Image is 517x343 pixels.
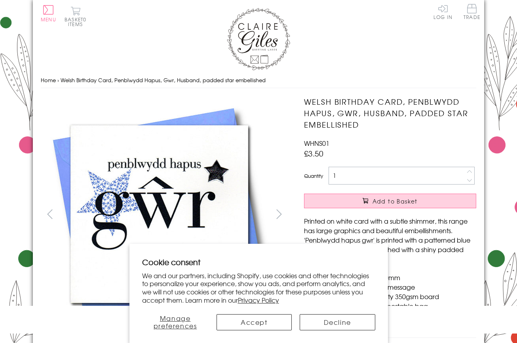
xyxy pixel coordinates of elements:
[464,4,480,19] span: Trade
[41,205,59,223] button: prev
[217,314,292,330] button: Accept
[65,6,86,26] button: Basket0 items
[41,72,476,89] nav: breadcrumbs
[304,96,476,130] h1: Welsh Birthday Card, Penblwydd Hapus, Gwr, Husband, padded star embellished
[142,256,375,268] h2: Cookie consent
[464,4,480,21] a: Trade
[312,282,476,292] li: Blank inside for your own message
[270,205,288,223] button: next
[300,314,375,330] button: Decline
[304,216,476,264] p: Printed on white card with a subtle shimmer, this range has large graphics and beautiful embellis...
[373,197,418,205] span: Add to Basket
[57,76,59,84] span: ›
[304,172,323,179] label: Quantity
[433,4,452,19] a: Log In
[312,273,476,282] li: Dimensions: 150mm x 150mm
[142,271,375,304] p: We and our partners, including Shopify, use cookies and other technologies to personalize your ex...
[142,314,209,330] button: Manage preferences
[312,301,476,311] li: Comes wrapped in Compostable bag
[312,292,476,301] li: Printed in the U.K on quality 350gsm board
[41,96,278,333] img: Welsh Birthday Card, Penblwydd Hapus, Gwr, Husband, padded star embellished
[304,148,323,159] span: £3.50
[41,16,56,23] span: Menu
[41,76,56,84] a: Home
[227,8,290,70] img: Claire Giles Greetings Cards
[154,313,197,330] span: Manage preferences
[41,5,56,22] button: Menu
[61,76,266,84] span: Welsh Birthday Card, Penblwydd Hapus, Gwr, Husband, padded star embellished
[238,295,279,305] a: Privacy Policy
[304,138,329,148] span: WHNS01
[68,16,86,28] span: 0 items
[304,194,476,208] button: Add to Basket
